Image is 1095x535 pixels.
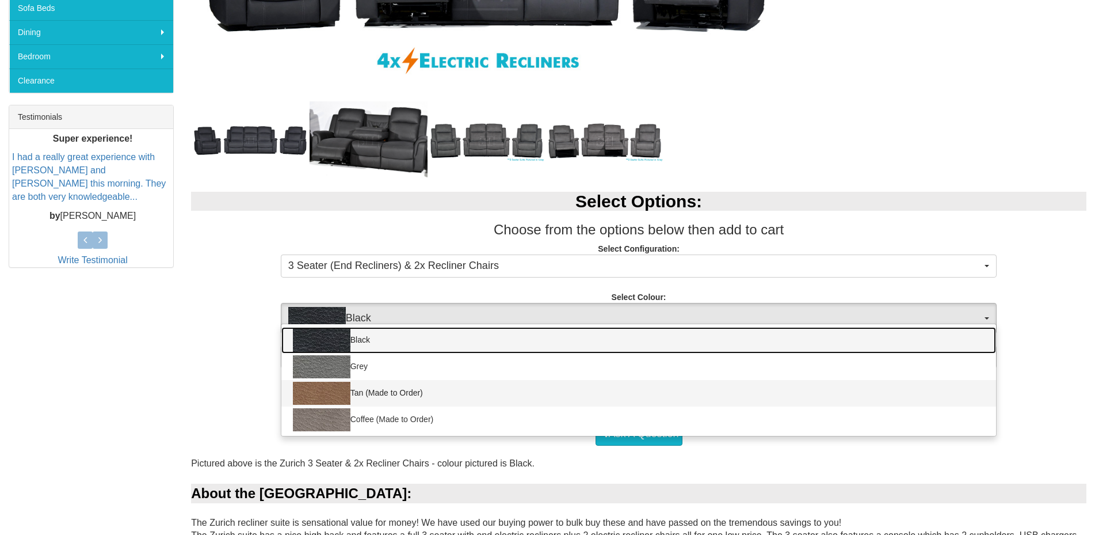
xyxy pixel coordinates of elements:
[288,307,982,330] span: Black
[191,222,1086,237] h3: Choose from the options below then add to cart
[49,211,60,221] b: by
[281,407,997,433] a: Coffee (Made to Order)
[293,382,350,405] img: Tan (Made to Order)
[288,259,982,274] span: 3 Seater (End Recliners) & 2x Recliner Chairs
[293,329,350,352] img: Black
[191,484,1086,503] div: About the [GEOGRAPHIC_DATA]:
[281,354,997,380] a: Grey
[293,355,350,378] img: Grey
[53,134,133,143] b: Super experience!
[281,303,997,334] button: BlackBlack
[9,20,173,44] a: Dining
[612,293,666,302] strong: Select Colour:
[12,210,173,223] p: [PERSON_NAME]
[58,255,127,265] a: Write Testimonial
[9,105,173,129] div: Testimonials
[281,327,997,354] a: Black
[9,44,173,69] a: Bedroom
[12,153,166,202] a: I had a really great experience with [PERSON_NAME] and [PERSON_NAME] this morning. They are both ...
[9,69,173,93] a: Clearance
[575,192,702,211] b: Select Options:
[288,307,346,330] img: Black
[598,244,680,253] strong: Select Configuration:
[281,255,997,278] button: 3 Seater (End Recliners) & 2x Recliner Chairs
[281,380,997,407] a: Tan (Made to Order)
[293,408,350,431] img: Coffee (Made to Order)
